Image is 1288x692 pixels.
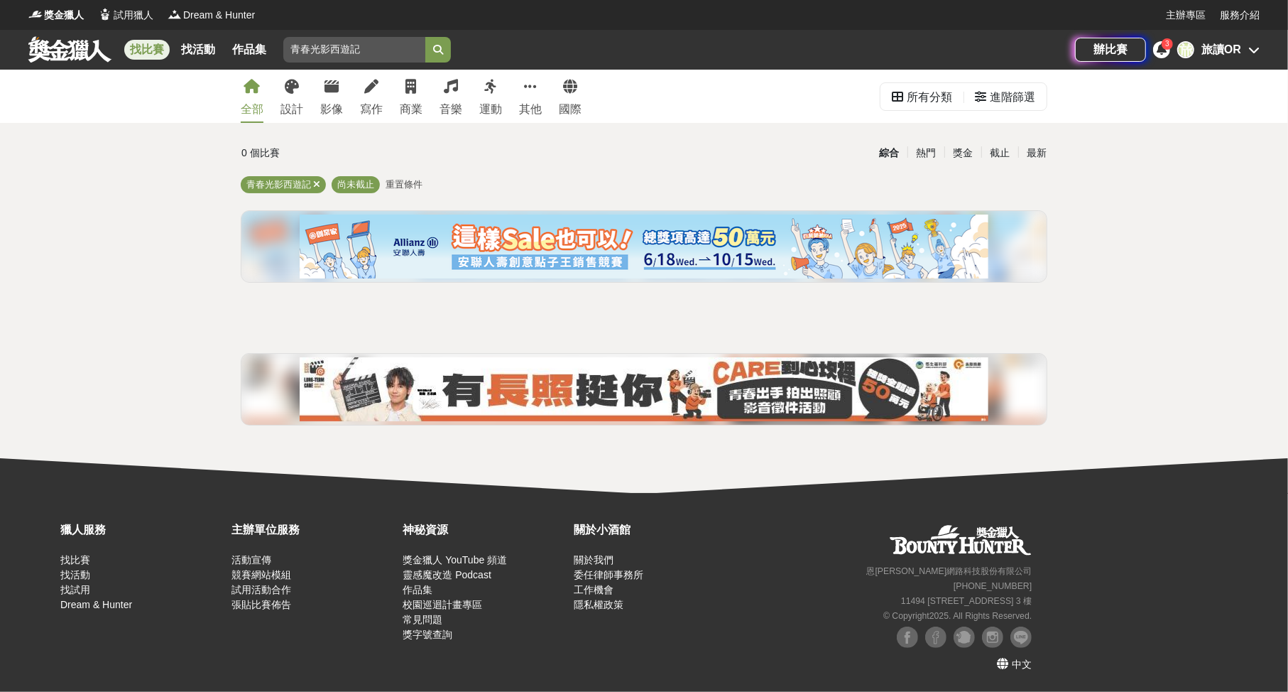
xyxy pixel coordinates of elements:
[400,70,422,123] a: 商業
[1220,8,1260,23] a: 服務介紹
[283,37,425,63] input: 有長照挺你，care到心坎裡！青春出手，拍出照顧 影音徵件活動
[246,179,311,190] span: 青春光影西遊記
[241,70,263,123] a: 全部
[124,40,170,60] a: 找比賽
[907,83,952,112] div: 所有分類
[1012,659,1032,670] span: 中文
[386,179,422,190] span: 重置條件
[944,141,981,166] div: 獎金
[280,101,303,118] div: 設計
[982,627,1003,648] img: Instagram
[114,8,153,23] span: 試用獵人
[574,521,738,539] div: 關於小酒館
[1166,8,1206,23] a: 主辦專區
[403,614,442,625] a: 常見問題
[519,101,542,118] div: 其他
[231,569,291,580] a: 競賽網站模組
[1165,40,1169,48] span: 3
[559,70,582,123] a: 國際
[300,215,988,279] img: cf4fb443-4ad2-4338-9fa3-b46b0bf5d316.png
[241,141,509,166] div: 0 個比賽
[60,569,90,580] a: 找活動
[901,596,1032,606] small: 11494 [STREET_ADDRESS] 3 樓
[867,566,1032,576] small: 恩[PERSON_NAME]網路科技股份有限公司
[98,7,112,21] img: Logo
[60,554,90,566] a: 找比賽
[1075,38,1146,62] a: 辦比賽
[574,599,624,610] a: 隱私權政策
[320,70,343,123] a: 影像
[883,611,1032,621] small: © Copyright 2025 . All Rights Reserved.
[907,141,944,166] div: 熱門
[1010,627,1032,648] img: LINE
[574,554,614,566] a: 關於我們
[925,627,946,648] img: Facebook
[98,8,153,23] a: Logo試用獵人
[897,627,918,648] img: Facebook
[1018,141,1055,166] div: 最新
[479,70,502,123] a: 運動
[231,584,291,595] a: 試用活動合作
[28,7,43,21] img: Logo
[981,141,1018,166] div: 截止
[1201,41,1241,58] div: 旅讀OR
[231,554,271,566] a: 活動宣傳
[183,8,255,23] span: Dream & Hunter
[300,357,988,421] img: 0454c82e-88f2-4dcc-9ff1-cb041c249df3.jpg
[574,569,644,580] a: 委任律師事務所
[990,83,1035,112] div: 進階篩選
[231,521,395,539] div: 主辦單位服務
[60,599,132,610] a: Dream & Hunter
[60,584,90,595] a: 找試用
[1177,41,1194,58] div: 旅
[44,8,84,23] span: 獎金獵人
[231,599,291,610] a: 張貼比賽佈告
[519,70,542,123] a: 其他
[403,599,482,610] a: 校園巡迴計畫專區
[403,584,432,595] a: 作品集
[479,101,502,118] div: 運動
[440,70,462,123] a: 音樂
[28,8,84,23] a: Logo獎金獵人
[403,521,567,539] div: 神秘資源
[337,179,374,190] span: 尚未截止
[168,8,255,23] a: LogoDream & Hunter
[954,581,1032,591] small: [PHONE_NUMBER]
[403,569,491,580] a: 靈感魔改造 Podcast
[168,7,182,21] img: Logo
[175,40,221,60] a: 找活動
[559,101,582,118] div: 國際
[400,101,422,118] div: 商業
[360,70,383,123] a: 寫作
[440,101,462,118] div: 音樂
[360,101,383,118] div: 寫作
[403,629,452,640] a: 獎字號查詢
[60,521,224,539] div: 獵人服務
[574,584,614,595] a: 工作機會
[227,40,272,60] a: 作品集
[871,141,907,166] div: 綜合
[320,101,343,118] div: 影像
[241,101,263,118] div: 全部
[954,627,975,648] img: Plurk
[280,70,303,123] a: 設計
[403,554,507,566] a: 獎金獵人 YouTube 頻道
